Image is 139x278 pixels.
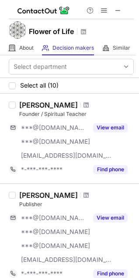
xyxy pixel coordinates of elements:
[9,21,26,39] img: 7a686bf2829d519cbc9a626a22703100
[21,242,90,250] span: ***@[DOMAIN_NAME]
[19,200,134,208] div: Publisher
[113,44,130,51] span: Similar
[19,110,134,118] div: Founder / Spiritual Teacher
[93,123,128,132] button: Reveal Button
[93,214,128,222] button: Reveal Button
[29,26,74,37] h1: Flower of Life
[19,101,78,109] div: [PERSON_NAME]
[21,152,112,159] span: [EMAIL_ADDRESS][DOMAIN_NAME]
[93,165,128,174] button: Reveal Button
[21,138,90,146] span: ***@[DOMAIN_NAME]
[93,269,128,278] button: Reveal Button
[52,44,94,51] span: Decision makers
[21,228,90,236] span: ***@[DOMAIN_NAME]
[19,191,78,200] div: [PERSON_NAME]
[21,256,112,264] span: [EMAIL_ADDRESS][DOMAIN_NAME]
[17,5,70,16] img: ContactOut v5.3.10
[21,214,88,222] span: ***@[DOMAIN_NAME]
[21,124,88,132] span: ***@[DOMAIN_NAME]
[20,82,59,89] span: Select all (10)
[14,62,67,71] div: Select department
[19,44,34,51] span: About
